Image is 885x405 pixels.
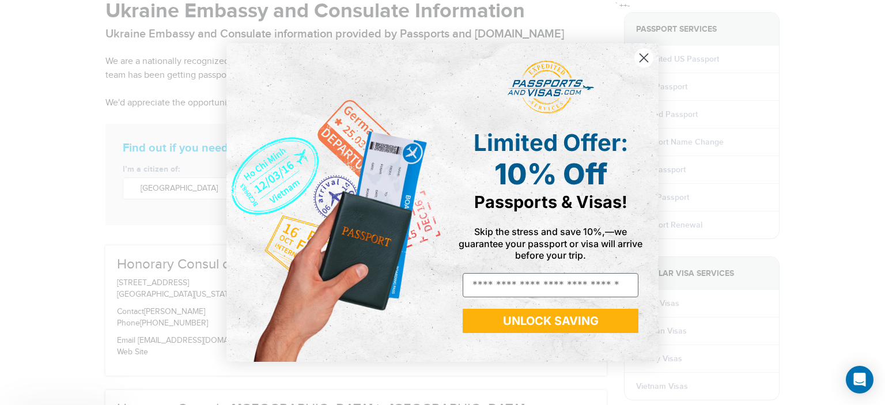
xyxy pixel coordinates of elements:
[226,43,442,362] img: de9cda0d-0715-46ca-9a25-073762a91ba7.png
[508,60,594,115] img: passports and visas
[463,309,638,333] button: UNLOCK SAVING
[459,226,642,260] span: Skip the stress and save 10%,—we guarantee your passport or visa will arrive before your trip.
[474,192,627,212] span: Passports & Visas!
[494,157,607,191] span: 10% Off
[846,366,873,393] div: Open Intercom Messenger
[474,128,628,157] span: Limited Offer:
[634,48,654,68] button: Close dialog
